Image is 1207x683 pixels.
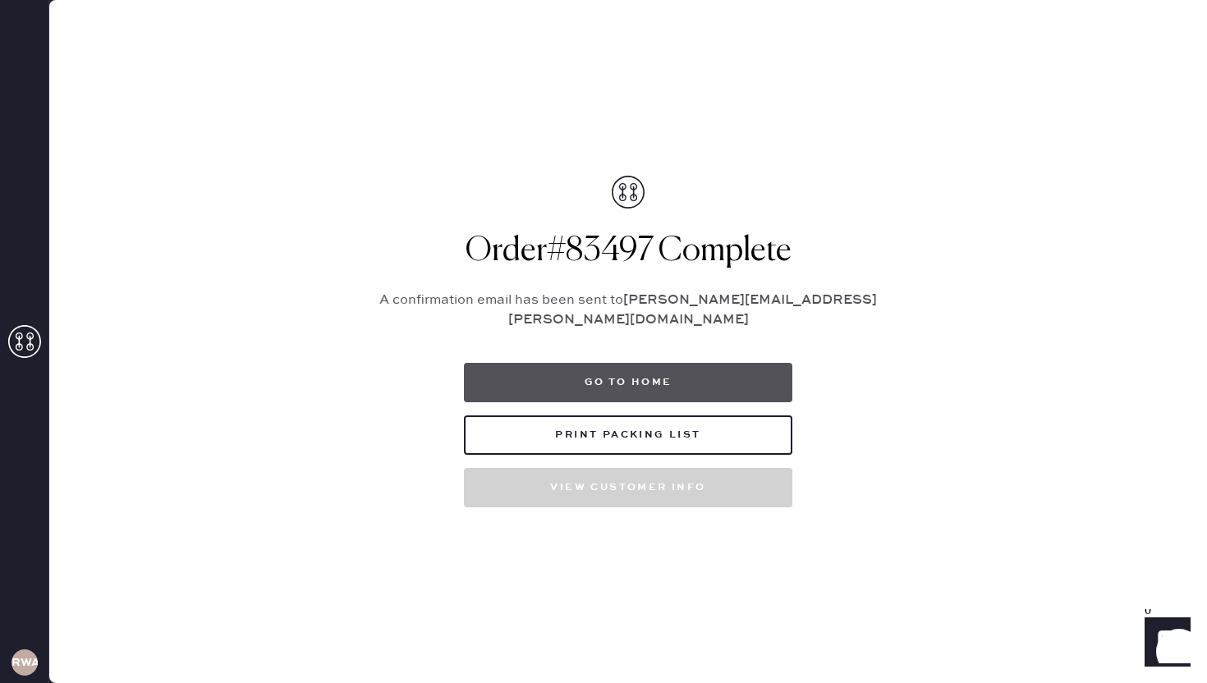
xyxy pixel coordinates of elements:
button: View customer info [464,468,792,507]
h1: Order # 83497 Complete [361,231,895,271]
button: Go to home [464,363,792,402]
iframe: Front Chat [1129,609,1200,680]
h3: RWA [11,657,38,668]
strong: [PERSON_NAME][EMAIL_ADDRESS][PERSON_NAME][DOMAIN_NAME] [508,292,878,328]
button: Print Packing List [464,415,792,455]
p: A confirmation email has been sent to [361,291,895,330]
